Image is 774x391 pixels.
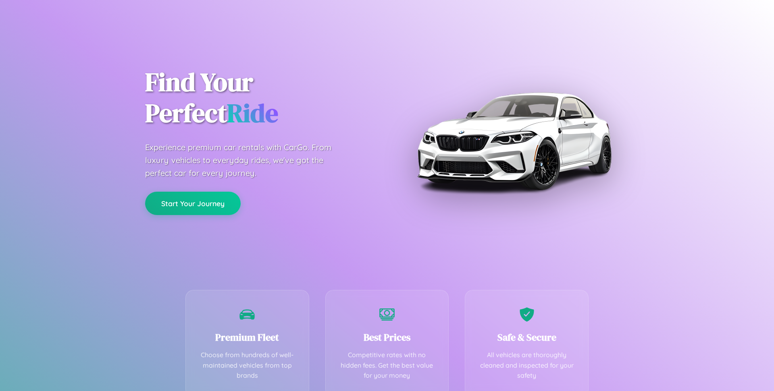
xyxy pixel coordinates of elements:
p: All vehicles are thoroughly cleaned and inspected for your safety [477,350,576,381]
button: Start Your Journey [145,192,241,215]
h1: Find Your Perfect [145,67,375,129]
h3: Premium Fleet [198,331,297,344]
img: Premium BMW car rental vehicle [413,40,615,242]
h3: Best Prices [338,331,437,344]
p: Experience premium car rentals with CarGo. From luxury vehicles to everyday rides, we've got the ... [145,141,347,180]
p: Competitive rates with no hidden fees. Get the best value for your money [338,350,437,381]
span: Ride [227,95,278,130]
p: Choose from hundreds of well-maintained vehicles from top brands [198,350,297,381]
h3: Safe & Secure [477,331,576,344]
